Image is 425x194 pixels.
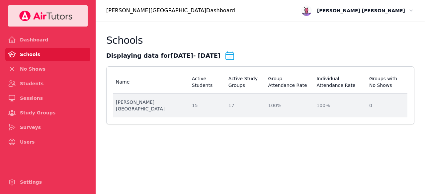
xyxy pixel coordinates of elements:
[5,106,90,119] a: Study Groups
[365,71,407,94] th: Groups with No Shows
[106,34,143,46] h2: Schools
[264,71,313,94] th: Group Attendance Rate
[19,11,73,21] img: Your Company
[5,135,90,149] a: Users
[268,102,309,109] div: 100%
[113,71,188,94] th: Name
[312,71,365,94] th: Individual Attendance Rate
[5,175,90,189] a: Settings
[116,99,184,112] div: [PERSON_NAME][GEOGRAPHIC_DATA]
[301,5,312,16] img: avatar
[192,102,220,109] div: 15
[5,121,90,134] a: Surveys
[106,50,414,61] div: Displaying data for [DATE] - [DATE]
[316,102,361,109] div: 100%
[113,94,407,117] tr: [PERSON_NAME][GEOGRAPHIC_DATA]1517100%100%0
[5,48,90,61] a: Schools
[188,71,224,94] th: Active Students
[224,71,264,94] th: Active Study Groups
[5,33,90,46] a: Dashboard
[228,102,260,109] div: 17
[317,7,405,15] span: [PERSON_NAME] [PERSON_NAME]
[5,92,90,105] a: Sessions
[369,102,403,109] div: 0
[5,77,90,90] a: Students
[5,62,90,76] a: No Shows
